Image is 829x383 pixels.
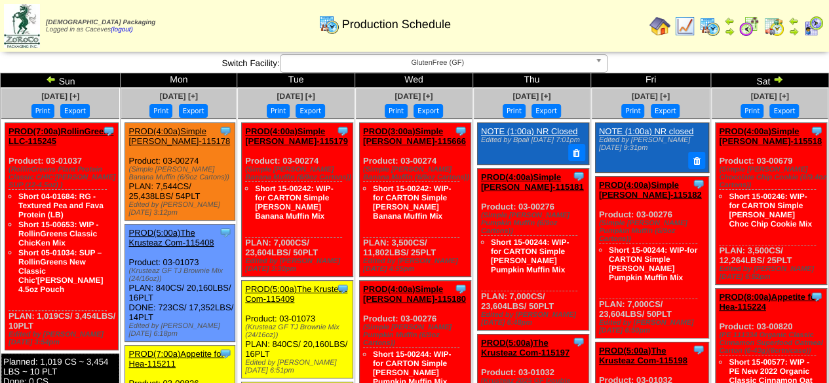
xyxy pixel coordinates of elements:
a: [DATE] [+] [277,92,315,101]
img: arrowright.gif [788,26,799,37]
img: Tooltip [219,347,232,360]
div: Edited by [PERSON_NAME] [DATE] 9:31pm [599,136,704,152]
a: Short 15-00242: WIP-for CARTON Simple [PERSON_NAME] Banana Muffin Mix [255,184,333,221]
td: Sat [711,73,829,88]
div: Product: 03-00276 PLAN: 7,000CS / 23,604LBS / 50PLT [595,176,708,338]
span: [DATE] [+] [750,92,788,101]
a: PROD(4:00a)Simple [PERSON_NAME]-115180 [363,284,466,304]
a: Short 15-00653: WIP - RollinGreens Classic ChicKen Mix [18,220,98,247]
img: Tooltip [454,124,467,137]
td: Thu [472,73,590,88]
img: Tooltip [572,170,585,183]
td: Tue [237,73,355,88]
div: (Simple [PERSON_NAME] Pumpkin Muffin (6/9oz Cartons)) [599,219,708,243]
div: Edited by [PERSON_NAME] [DATE] 6:51pm [245,359,353,374]
td: Sun [1,73,121,88]
div: Product: 03-01073 PLAN: 840CS / 20,160LBS / 16PLT [242,281,353,378]
button: Export [179,104,208,118]
span: [DATE] [+] [512,92,550,101]
a: PROD(5:00a)The Krusteaz Com-115197 [481,338,569,357]
div: (Simple [PERSON_NAME] Banana Muffin (6/9oz Cartons)) [363,166,471,181]
a: [DATE] [+] [632,92,670,101]
a: Short 15-00244: WIP-for CARTON Simple [PERSON_NAME] Pumpkin Muffin Mix [609,246,697,282]
a: PROD(4:00a)Simple [PERSON_NAME]-115178 [128,126,230,146]
td: Fri [590,73,710,88]
a: PROD(5:00a)The Krusteaz Com-115198 [599,346,687,365]
a: Short 15-00244: WIP-for CARTON Simple [PERSON_NAME] Pumpkin Muffin Mix [491,238,569,274]
a: PROD(7:00a)Appetite for Hea-115211 [128,349,223,369]
button: Print [503,104,526,118]
img: arrowright.gif [773,74,783,84]
a: NOTE (1:00a) NR Closed [481,126,577,136]
button: Export [296,104,325,118]
div: (Simple [PERSON_NAME] Banana Muffin (6/9oz Cartons)) [245,166,353,181]
a: [DATE] [+] [41,92,79,101]
img: calendarblend.gif [739,16,760,37]
span: [DEMOGRAPHIC_DATA] Packaging [46,19,155,26]
img: Tooltip [810,290,823,303]
img: Tooltip [454,282,467,295]
a: PROD(8:00a)Appetite for Hea-115224 [719,292,819,312]
button: Delete Note [568,144,585,161]
img: Tooltip [810,124,823,137]
button: Print [741,104,763,118]
div: (Simple [PERSON_NAME] Banana Muffin (6/9oz Cartons)) [128,166,235,181]
button: Print [267,104,290,118]
td: Wed [355,73,472,88]
img: Tooltip [336,282,349,295]
img: calendarcustomer.gif [803,16,824,37]
div: Product: 03-00276 PLAN: 7,000CS / 23,604LBS / 50PLT [477,168,588,330]
div: (Krusteaz GF TJ Brownie Mix (24/16oz)) [245,323,353,339]
a: PROD(4:00a)Simple [PERSON_NAME]-115179 [245,126,348,146]
img: Tooltip [692,343,705,356]
img: calendarprod.gif [318,14,339,35]
div: (Simple [PERSON_NAME] Chocolate Chip Cookie (6/9.4oz Cartons)) [719,166,826,189]
a: PROD(4:00a)Simple [PERSON_NAME]-115182 [599,180,702,200]
div: Product: 03-00274 PLAN: 7,544CS / 25,438LBS / 54PLT [125,123,235,221]
img: Tooltip [336,124,349,137]
div: Edited by Bpali [DATE] 7:01pm [481,136,584,144]
div: Edited by [PERSON_NAME] [DATE] 3:30pm [245,257,353,273]
span: Production Schedule [342,18,451,31]
span: GlutenFree (GF) [286,55,590,71]
div: Product: 03-00274 PLAN: 7,000CS / 23,604LBS / 50PLT [242,123,353,277]
img: line_graph.gif [674,16,695,37]
div: Edited by [PERSON_NAME] [DATE] 6:52pm [719,265,826,281]
div: (Simple [PERSON_NAME] Pumpkin Muffin (6/9oz Cartons)) [363,323,471,347]
img: Tooltip [219,124,232,137]
a: Short 15-00246: WIP-for CARTON Simple [PERSON_NAME] Choc Chip Cookie Mix [729,192,812,228]
div: Edited by [PERSON_NAME] [DATE] 6:50pm [599,319,708,335]
img: arrowleft.gif [724,16,735,26]
span: Logged in as Caceves [46,19,155,33]
a: [DATE] [+] [160,92,198,101]
td: Mon [121,73,237,88]
div: Edited by [PERSON_NAME] [DATE] 3:54pm [9,331,118,346]
button: Print [31,104,54,118]
img: arrowleft.gif [46,74,56,84]
div: Product: 03-00679 PLAN: 3,500CS / 12,264LBS / 25PLT [716,123,827,285]
button: Print [149,104,172,118]
button: Export [60,104,90,118]
a: NOTE (1:00a) NR closed [599,126,694,136]
div: (PE 111334 Organic Classic Cinnamon Superfood Oatmeal Carton (6-43g)(6crtn/case)) [719,331,826,355]
a: PROD(7:00a)RollinGreens LLC-115245 [9,126,113,146]
a: PROD(4:00a)Simple [PERSON_NAME]-115518 [719,126,822,146]
img: home.gif [649,16,670,37]
img: calendarprod.gif [699,16,720,37]
a: Short 15-00242: WIP-for CARTON Simple [PERSON_NAME] Banana Muffin Mix [373,184,451,221]
a: PROD(4:00a)Simple [PERSON_NAME]-115181 [481,172,584,192]
span: [DATE] [+] [395,92,433,101]
a: Short 05-01034: SUP – RollinGreens New Classic Chic'[PERSON_NAME] 4.5oz Pouch [18,248,104,294]
div: Product: 03-01073 PLAN: 840CS / 20,160LBS / 16PLT DONE: 723CS / 17,352LBS / 14PLT [125,225,235,342]
div: (Krusteaz GF TJ Brownie Mix (24/16oz)) [128,267,235,283]
img: arrowright.gif [724,26,735,37]
img: arrowleft.gif [788,16,799,26]
a: PROD(5:00a)The Krusteaz Com-115408 [128,228,214,247]
div: Product: 03-01037 PLAN: 1,019CS / 3,454LBS / 10PLT [5,123,119,350]
button: Export [414,104,443,118]
div: Edited by [PERSON_NAME] [DATE] 4:55pm [363,257,471,273]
